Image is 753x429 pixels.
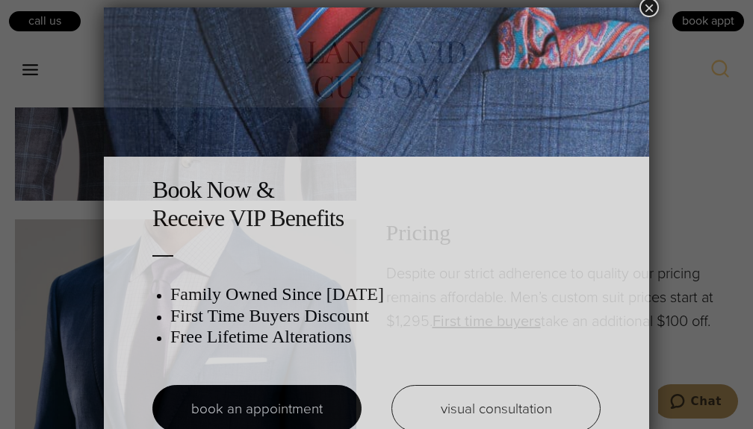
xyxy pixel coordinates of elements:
[152,175,601,233] h2: Book Now & Receive VIP Benefits
[170,284,601,305] h3: Family Owned Since [DATE]
[33,10,63,24] span: Chat
[170,326,601,348] h3: Free Lifetime Alterations
[170,305,601,327] h3: First Time Buyers Discount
